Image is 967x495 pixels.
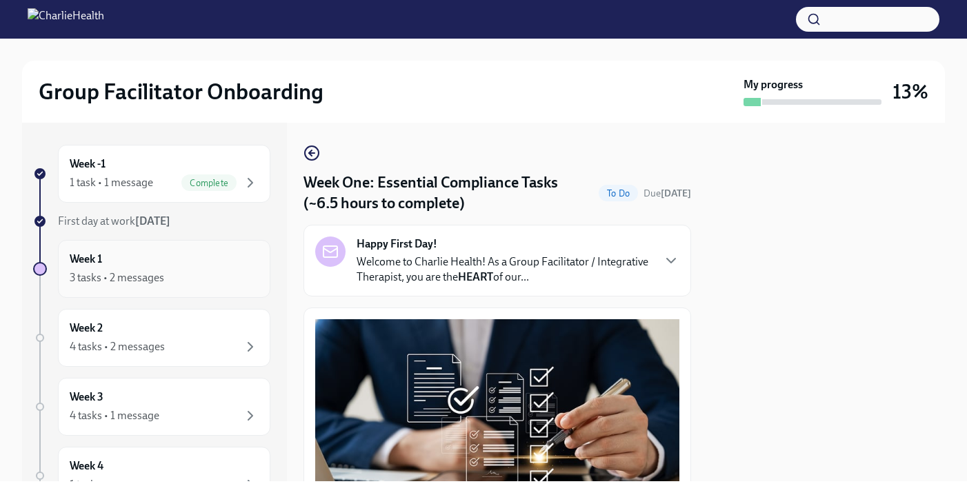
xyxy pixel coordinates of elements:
h6: Week 4 [70,458,103,474]
span: Due [644,188,691,199]
span: To Do [599,188,638,199]
strong: Happy First Day! [357,236,437,252]
a: Week -11 task • 1 messageComplete [33,145,270,203]
div: 4 tasks • 2 messages [70,339,165,354]
span: October 13th, 2025 08:00 [644,187,691,200]
h4: Week One: Essential Compliance Tasks (~6.5 hours to complete) [303,172,593,214]
div: 4 tasks • 1 message [70,408,159,423]
h6: Week 3 [70,390,103,405]
strong: [DATE] [661,188,691,199]
h6: Week 1 [70,252,102,267]
h6: Week -1 [70,156,106,172]
a: First day at work[DATE] [33,214,270,229]
span: Complete [181,178,237,188]
p: Welcome to Charlie Health! As a Group Facilitator / Integrative Therapist, you are the of our... [357,254,652,285]
div: 1 task • 1 message [70,175,153,190]
span: First day at work [58,214,170,228]
img: CharlieHealth [28,8,104,30]
strong: HEART [458,270,493,283]
a: Week 24 tasks • 2 messages [33,309,270,367]
a: Week 34 tasks • 1 message [33,378,270,436]
h3: 13% [893,79,928,104]
a: Week 13 tasks • 2 messages [33,240,270,298]
strong: [DATE] [135,214,170,228]
h6: Week 2 [70,321,103,336]
h2: Group Facilitator Onboarding [39,78,323,105]
div: 3 tasks • 2 messages [70,270,164,285]
strong: My progress [744,77,803,92]
div: 1 task [70,477,96,492]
